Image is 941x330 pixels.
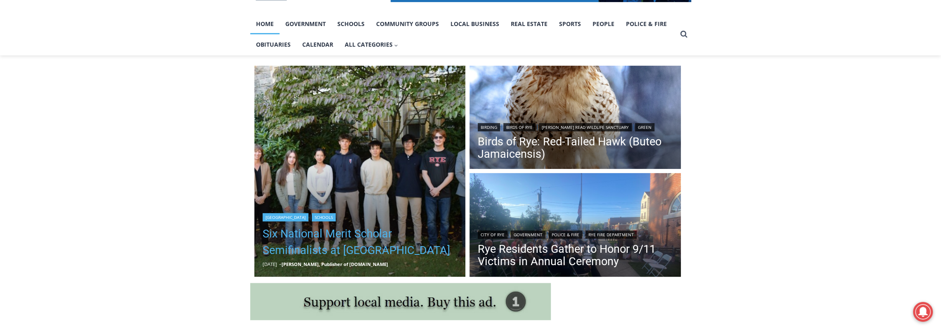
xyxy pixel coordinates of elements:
[85,52,121,99] div: "the precise, almost orchestrated movements of cutting and assembling sushi and [PERSON_NAME] mak...
[209,0,390,80] div: "[PERSON_NAME] and I covered the [DATE] Parade, which was a really eye opening experience as I ha...
[254,66,466,277] img: (PHOTO: Rye High School Principal Andrew Hara and Rye City School District Superintendent Dr. Tri...
[478,229,673,239] div: | | |
[478,135,673,160] a: Birds of Rye: Red-Tailed Hawk (Buteo Jamaicensis)
[505,14,553,34] a: Real Estate
[445,14,505,34] a: Local Business
[469,66,681,171] a: Read More Birds of Rye: Red-Tailed Hawk (Buteo Jamaicensis)
[370,14,445,34] a: Community Groups
[254,66,466,277] a: Read More Six National Merit Scholar Semifinalists at Rye High
[0,82,123,103] a: [PERSON_NAME] Read Sanctuary Fall Fest: [DATE]
[312,213,336,221] a: Schools
[87,70,90,78] div: 2
[250,283,551,320] img: support local media, buy this ad
[280,14,332,34] a: Government
[199,80,400,103] a: Intern @ [DOMAIN_NAME]
[263,211,457,221] div: |
[478,123,500,131] a: Birding
[263,226,457,259] a: Six National Merit Scholar Semifinalists at [GEOGRAPHIC_DATA]
[635,123,654,131] a: Green
[469,173,681,279] a: Read More Rye Residents Gather to Honor 9/11 Victims in Annual Ceremony
[478,230,507,239] a: City of Rye
[296,34,339,55] a: Calendar
[250,14,280,34] a: Home
[676,27,691,42] button: View Search Form
[332,14,370,34] a: Schools
[478,121,673,131] div: | | |
[553,14,587,34] a: Sports
[87,24,119,68] div: Birds of Prey: Falcon and hawk demos
[511,230,545,239] a: Government
[250,14,676,55] nav: Primary Navigation
[587,14,620,34] a: People
[539,123,632,131] a: [PERSON_NAME] Read Wildlife Sanctuary
[339,34,404,55] button: Child menu of All Categories
[585,230,637,239] a: Rye Fire Department
[97,70,100,78] div: 6
[503,123,536,131] a: Birds of Rye
[279,261,282,267] span: –
[282,261,388,267] a: [PERSON_NAME], Publisher of [DOMAIN_NAME]
[620,14,673,34] a: Police & Fire
[250,34,296,55] a: Obituaries
[478,243,673,268] a: Rye Residents Gather to Honor 9/11 Victims in Annual Ceremony
[549,230,582,239] a: Police & Fire
[2,85,81,116] span: Open Tues. - Sun. [PHONE_NUMBER]
[469,66,681,171] img: (PHOTO: Red-Tailed Hawk (Buteo Jamaicensis) at the Edith G. Read Wildlife Sanctuary in Rye, New Y...
[216,82,383,101] span: Intern @ [DOMAIN_NAME]
[263,213,308,221] a: [GEOGRAPHIC_DATA]
[263,261,277,267] time: [DATE]
[92,70,95,78] div: /
[469,173,681,279] img: (PHOTO: The City of Rye's annual September 11th Commemoration Ceremony on Thursday, September 11,...
[0,83,83,103] a: Open Tues. - Sun. [PHONE_NUMBER]
[7,83,110,102] h4: [PERSON_NAME] Read Sanctuary Fall Fest: [DATE]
